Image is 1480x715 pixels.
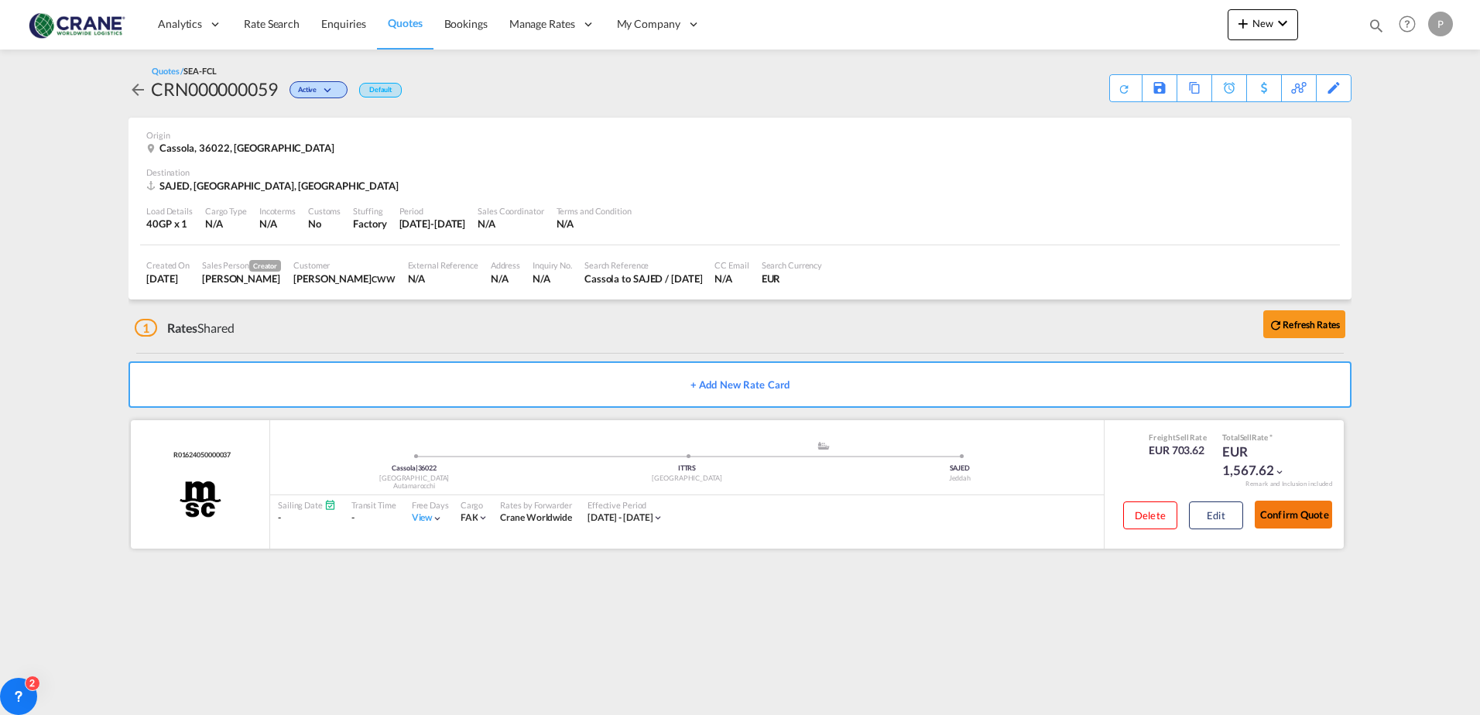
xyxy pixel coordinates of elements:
div: 8 Sep 2025 [146,272,190,286]
div: Stuffing [353,205,386,217]
div: Change Status Here [278,77,351,101]
span: Rates [167,320,198,335]
div: Terms and Condition [557,205,632,217]
span: My Company [617,16,680,32]
span: Subject to Remarks [1268,433,1273,442]
div: ITTRS [550,464,823,474]
span: Crane Worldwide [500,511,572,523]
div: External Reference [408,259,478,271]
div: Sailing Date [278,499,336,511]
div: Load Details [146,205,193,217]
div: [GEOGRAPHIC_DATA] [550,474,823,484]
span: 1 [135,319,157,337]
span: [DATE] - [DATE] [588,511,653,523]
span: SEA-FCL [183,66,216,76]
span: Manage Rates [509,16,575,32]
span: Analytics [158,16,202,32]
div: Help [1394,11,1428,39]
div: Cargo [461,499,489,511]
div: Search Reference [584,259,703,271]
span: New [1234,17,1292,29]
span: | [416,464,418,472]
div: Rates by Forwarder [500,499,572,511]
md-icon: icon-chevron-down [653,512,663,523]
button: icon-refreshRefresh Rates [1263,310,1345,338]
button: + Add New Rate Card [128,361,1352,408]
div: Destination [146,166,1334,178]
div: Inquiry No. [533,259,572,271]
md-icon: icon-refresh [1115,80,1133,97]
div: Free Days [412,499,449,511]
span: Quotes [388,16,422,29]
md-icon: icon-magnify [1368,17,1385,34]
span: Cassola, 36022, [GEOGRAPHIC_DATA] [159,142,334,154]
div: Effective Period [588,499,664,511]
div: P [1428,12,1453,36]
div: EUR 1,567.62 [1222,443,1300,480]
span: Rate Search [244,17,300,30]
div: N/A [205,217,247,231]
div: N/A [408,272,478,286]
md-icon: icon-chevron-down [320,87,339,95]
span: Help [1394,11,1420,37]
div: Freight Rate [1149,432,1207,443]
div: CRN000000059 [151,77,278,101]
div: Crane Worldwide [500,511,572,525]
div: Transit Time [351,499,396,511]
div: [GEOGRAPHIC_DATA] [278,474,550,484]
div: Quotes /SEA-FCL [152,65,217,77]
div: Change Status Here [289,81,348,98]
div: Incoterms [259,205,296,217]
span: Sell [1176,433,1189,442]
div: N/A [714,272,749,286]
img: 374de710c13411efa3da03fd754f1635.jpg [23,7,128,42]
div: Jeddah [824,474,1096,484]
md-icon: assets/icons/custom/ship-fill.svg [814,442,833,450]
div: Quote PDF is not available at this time [1118,75,1134,95]
md-icon: icon-arrow-left [128,80,147,99]
md-icon: icon-chevron-down [1274,467,1285,477]
div: SAJED [824,464,1096,474]
button: icon-plus 400-fgNewicon-chevron-down [1228,9,1298,40]
div: 30 Sep 2025 [399,217,466,231]
img: MSC [178,480,223,518]
b: Refresh Rates [1283,319,1340,330]
div: icon-magnify [1368,17,1385,40]
div: - [278,511,336,525]
md-icon: icon-chevron-down [478,512,488,523]
div: N/A [557,217,632,231]
div: Customer [293,259,395,271]
div: 01 Sep 2025 - 30 Sep 2025 [588,511,653,525]
div: No [308,217,341,231]
md-icon: icon-chevron-down [432,513,443,524]
span: 36022 [418,464,437,472]
div: Address [491,259,520,271]
div: N/A [259,217,277,231]
span: Active [298,85,320,100]
div: Paolo Camalich [202,272,281,286]
div: Created On [146,259,190,271]
md-icon: icon-chevron-down [1273,14,1292,32]
button: Edit [1189,501,1243,529]
div: N/A [491,272,520,286]
span: Creator [249,260,281,272]
div: Cassola to SAJED / 8 Sep 2025 [584,272,703,286]
div: Sales Coordinator [478,205,543,217]
span: FAK [461,511,478,523]
md-icon: Schedules Available [324,499,336,511]
div: Customs [308,205,341,217]
div: Shared [135,320,235,337]
div: Default [359,83,402,97]
div: Remark and Inclusion included [1234,480,1344,488]
div: Origin [146,129,1334,141]
div: Period [399,205,466,217]
div: icon-arrow-left [128,77,151,101]
div: CC Email [714,259,749,271]
div: Save As Template [1143,75,1177,101]
button: Delete [1123,501,1177,529]
div: Sales Person [202,259,281,272]
div: Viewicon-chevron-down [412,511,444,525]
span: Bookings [444,17,488,30]
div: N/A [533,272,572,286]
